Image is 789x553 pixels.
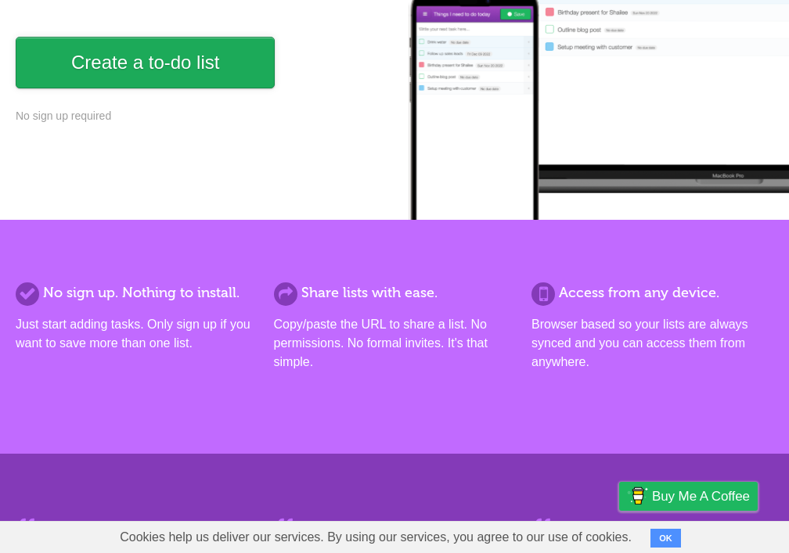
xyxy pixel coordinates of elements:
span: Cookies help us deliver our services. By using our services, you agree to our use of cookies. [104,522,647,553]
a: Create a to-do list [16,37,275,88]
span: Buy me a coffee [652,483,750,510]
p: Just start adding tasks. Only sign up if you want to save more than one list. [16,315,258,353]
p: Copy/paste the URL to share a list. No permissions. No formal invites. It's that simple. [274,315,516,372]
p: Browser based so your lists are always synced and you can access them from anywhere. [531,315,773,372]
h2: No sign up. Nothing to install. [16,282,258,303]
h2: Share lists with ease. [274,282,516,303]
img: Buy me a coffee [627,483,648,509]
button: OK [650,529,681,548]
p: No sign up required [16,108,387,124]
h2: Access from any device. [531,282,773,303]
a: Buy me a coffee [619,482,758,511]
